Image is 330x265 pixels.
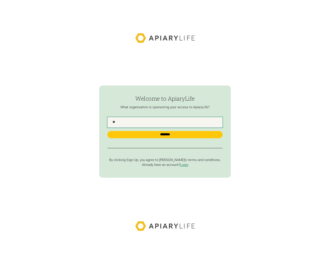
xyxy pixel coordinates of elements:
p: By clicking Sign Up, you agree to [PERSON_NAME]’s terms and conditions. [107,158,222,162]
a: Login [180,163,188,167]
p: Already have an account? [107,163,222,167]
p: What organisation is sponsoring your access to ApiaryLife? [107,105,222,109]
h1: Welcome to ApiaryLife [107,96,222,102]
form: find-employer [99,86,231,178]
